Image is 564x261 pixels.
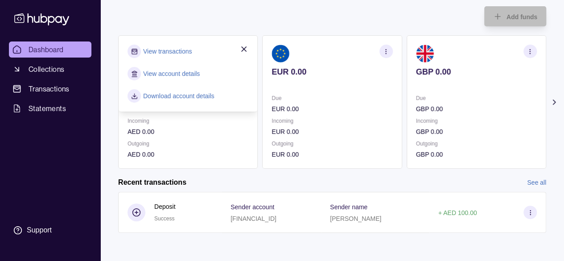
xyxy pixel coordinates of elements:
p: Due [272,93,392,103]
p: EUR 0.00 [272,127,392,137]
p: Deposit [154,202,175,211]
h2: Recent transactions [118,178,186,187]
p: Due [416,93,537,103]
p: EUR 0.00 [272,104,392,114]
p: Incoming [416,116,537,126]
p: [PERSON_NAME] [330,215,381,222]
p: Outgoing [272,139,392,149]
a: Dashboard [9,41,91,58]
p: Sender account [231,203,274,211]
a: See all [527,178,546,187]
p: AED 0.00 [128,149,248,159]
p: EUR 0.00 [272,149,392,159]
p: [FINANCIAL_ID] [231,215,276,222]
a: Transactions [9,81,91,97]
p: Outgoing [128,139,248,149]
img: gb [416,45,434,62]
span: Collections [29,64,64,75]
span: Dashboard [29,44,64,55]
p: + AED 100.00 [438,209,477,216]
span: Transactions [29,83,70,94]
p: Incoming [128,116,248,126]
p: GBP 0.00 [416,149,537,159]
p: Outgoing [416,139,537,149]
p: Sender name [330,203,367,211]
p: GBP 0.00 [416,67,537,77]
p: Incoming [272,116,392,126]
a: View transactions [143,46,192,56]
p: AED 0.00 [128,127,248,137]
span: Success [154,215,174,222]
a: Support [9,221,91,240]
a: View account details [143,69,200,79]
button: Add funds [484,6,546,26]
p: GBP 0.00 [416,127,537,137]
div: Support [27,225,52,235]
a: Collections [9,61,91,77]
p: EUR 0.00 [272,67,392,77]
span: Add funds [506,13,537,21]
a: Statements [9,100,91,116]
p: GBP 0.00 [416,104,537,114]
img: eu [272,45,289,62]
span: Statements [29,103,66,114]
a: Download account details [143,91,214,101]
